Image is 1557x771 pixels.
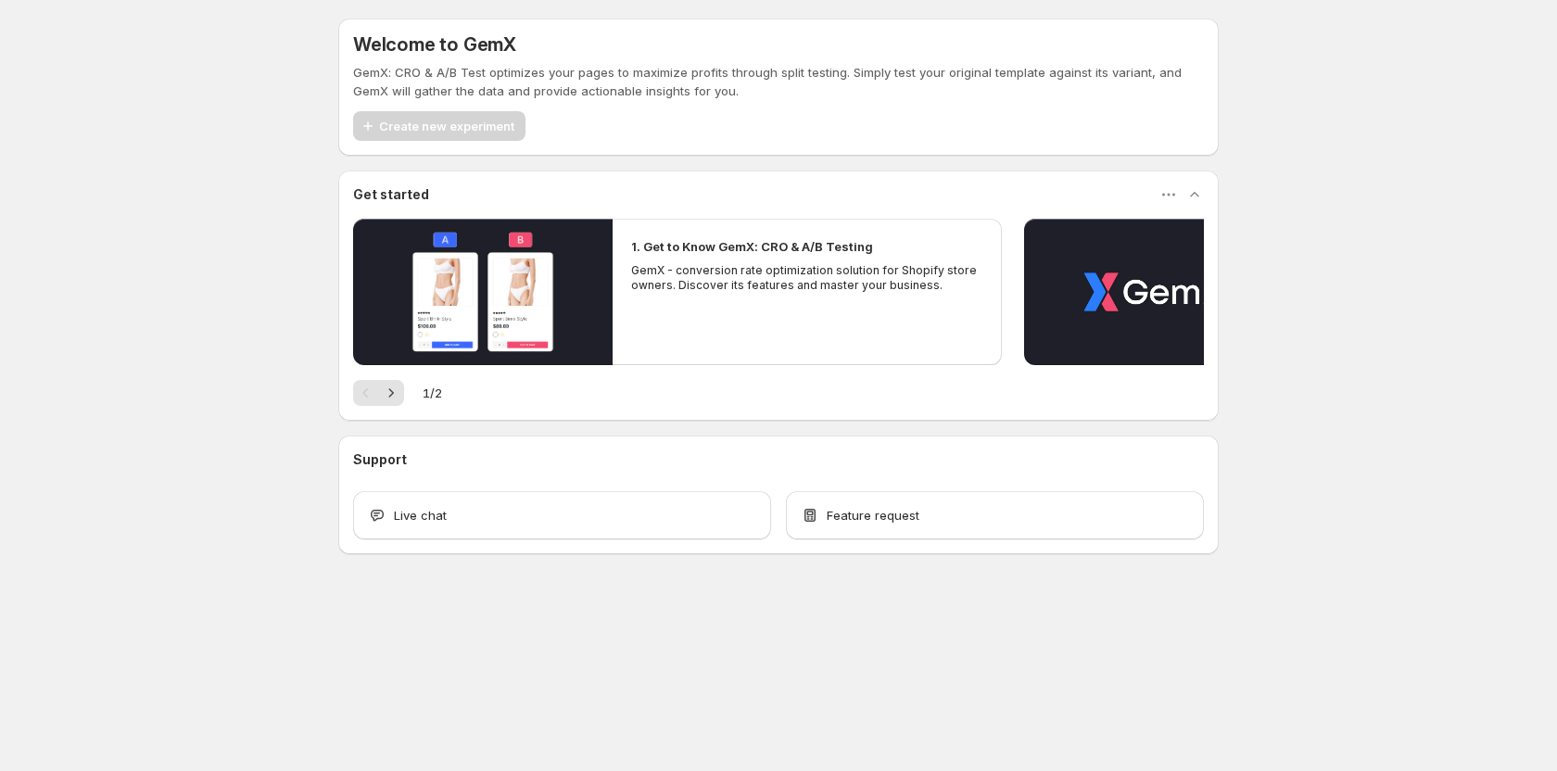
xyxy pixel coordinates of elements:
span: 1 / 2 [423,384,442,402]
button: Next [378,380,404,406]
span: Live chat [394,506,447,525]
h2: 1. Get to Know GemX: CRO & A/B Testing [631,237,873,256]
button: Play video [353,219,613,365]
nav: Pagination [353,380,404,406]
span: Feature request [827,506,919,525]
h3: Support [353,450,407,469]
h5: Welcome to GemX [353,33,516,56]
h3: Get started [353,185,429,204]
p: GemX: CRO & A/B Test optimizes your pages to maximize profits through split testing. Simply test ... [353,63,1204,100]
p: GemX - conversion rate optimization solution for Shopify store owners. Discover its features and ... [631,263,983,293]
button: Play video [1024,219,1284,365]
